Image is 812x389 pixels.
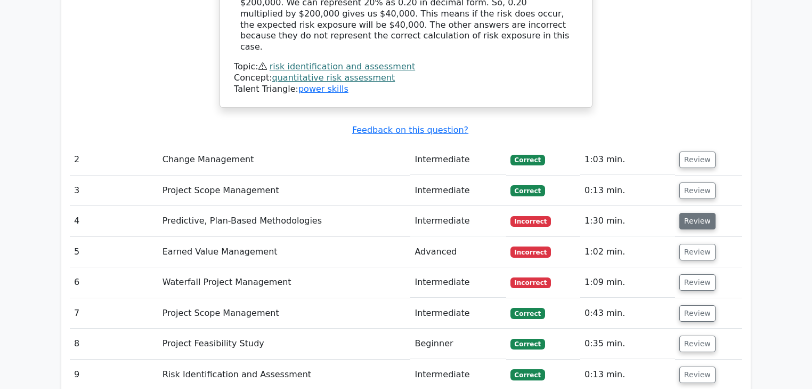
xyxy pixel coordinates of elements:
span: Incorrect [510,277,551,288]
td: 2 [70,145,158,175]
td: 0:13 min. [580,176,675,206]
button: Review [679,213,716,229]
div: Concept: [234,73,578,84]
td: Intermediate [410,298,506,329]
button: Review [679,152,716,168]
a: Feedback on this question? [352,125,468,135]
td: 1:30 min. [580,206,675,236]
button: Review [679,367,716,383]
div: Talent Triangle: [234,61,578,94]
td: Project Feasibility Study [158,329,411,359]
td: Predictive, Plan-Based Methodologies [158,206,411,236]
td: 0:35 min. [580,329,675,359]
button: Review [679,244,716,260]
td: Intermediate [410,267,506,298]
td: Intermediate [410,145,506,175]
td: 4 [70,206,158,236]
button: Review [679,336,716,352]
span: Correct [510,339,545,350]
span: Correct [510,308,545,319]
td: Intermediate [410,206,506,236]
button: Review [679,274,716,291]
span: Incorrect [510,216,551,227]
td: Waterfall Project Management [158,267,411,298]
button: Review [679,182,716,199]
td: Change Management [158,145,411,175]
span: Incorrect [510,247,551,257]
td: 7 [70,298,158,329]
td: 1:02 min. [580,237,675,267]
td: Intermediate [410,176,506,206]
a: quantitative risk assessment [272,73,395,83]
td: 1:09 min. [580,267,675,298]
a: risk identification and assessment [270,61,415,72]
td: 6 [70,267,158,298]
span: Correct [510,155,545,165]
td: 5 [70,237,158,267]
td: Advanced [410,237,506,267]
div: Topic: [234,61,578,73]
td: Project Scope Management [158,176,411,206]
span: Correct [510,185,545,196]
td: Project Scope Management [158,298,411,329]
a: power skills [298,84,348,94]
td: 0:43 min. [580,298,675,329]
td: 8 [70,329,158,359]
td: Beginner [410,329,506,359]
td: 1:03 min. [580,145,675,175]
button: Review [679,305,716,322]
td: 3 [70,176,158,206]
span: Correct [510,369,545,380]
td: Earned Value Management [158,237,411,267]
